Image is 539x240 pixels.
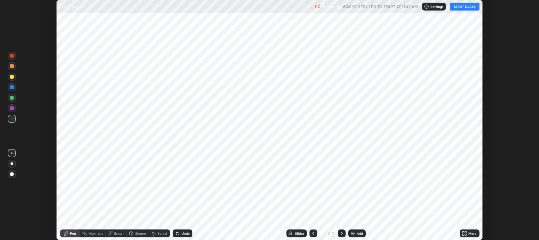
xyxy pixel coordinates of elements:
div: Shapes [135,232,146,235]
p: Recording [322,4,340,9]
div: Undo [182,232,190,235]
div: Pen [70,232,76,235]
div: Slides [295,232,304,235]
div: Add [357,232,363,235]
div: 1 [331,230,335,236]
h5: WAS SCHEDULED TO START AT 11:45 AM [343,4,418,10]
div: Select [158,232,167,235]
p: Settings [430,5,443,8]
img: class-settings-icons [424,4,429,9]
div: / [328,231,330,235]
img: add-slide-button [350,231,355,236]
div: Highlight [88,232,103,235]
div: 1 [320,231,327,235]
div: Eraser [114,232,124,235]
p: Conic Section - 03 [60,4,94,9]
img: recording.375f2c34.svg [315,4,320,9]
button: START CLASS [450,3,479,11]
div: More [468,232,477,235]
